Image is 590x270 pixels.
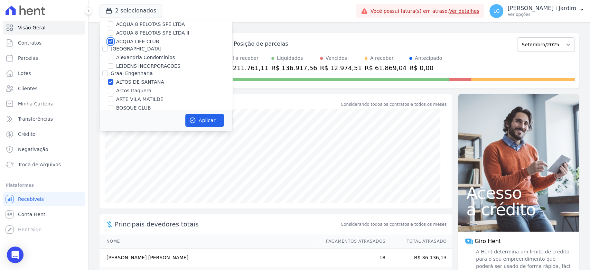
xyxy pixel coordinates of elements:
label: [GEOGRAPHIC_DATA] [111,46,161,52]
label: ACQUA LIFE CLUB [116,38,159,45]
label: LEIDENS INCORPORACOES [116,63,180,70]
span: Contratos [18,39,41,46]
a: Visão Geral [3,21,85,35]
a: Transferências [3,112,85,126]
a: Negativação [3,142,85,156]
td: 18 [319,249,386,267]
span: Parcelas [18,55,38,62]
a: Crédito [3,127,85,141]
div: Posição de parcelas [234,40,288,48]
label: Arcos Itaquera [116,87,151,94]
div: Open Intercom Messenger [7,246,24,263]
th: Nome [100,234,319,249]
span: Principais devedores totais [115,220,339,229]
label: ACQUA 8 PELOTAS SPE LTDA [116,21,185,28]
td: [PERSON_NAME] [PERSON_NAME] [100,249,319,267]
div: Considerando todos os contratos e todos os meses [341,101,447,108]
p: Ver opções [507,12,576,17]
div: Liquidados [277,55,303,62]
th: Total Atrasado [386,234,452,249]
p: [PERSON_NAME] i Jardim [507,5,576,12]
span: Negativação [18,146,48,153]
th: Pagamentos Atrasados [319,234,386,249]
span: Você possui fatura(s) em atraso. [371,8,479,15]
label: Alexandria Condomínios [116,54,175,61]
a: Conta Hent [3,207,85,221]
label: ALTOS DE SANTANA [116,78,164,86]
a: Ver detalhes [449,8,479,14]
div: R$ 136.917,56 [271,63,317,73]
td: R$ 36.136,13 [386,249,452,267]
button: 2 selecionados [100,4,162,17]
a: Troca de Arquivos [3,158,85,171]
span: Crédito [18,131,36,138]
a: Clientes [3,82,85,95]
a: Parcelas [3,51,85,65]
span: Clientes [18,85,37,92]
div: R$ 211.761,11 [223,63,269,73]
a: Lotes [3,66,85,80]
span: Acesso [466,185,571,201]
div: Vencidos [326,55,347,62]
span: Minha Carteira [18,100,54,107]
button: Aplicar [185,114,224,127]
a: Contratos [3,36,85,50]
span: Recebíveis [18,196,44,203]
span: Transferências [18,115,53,122]
div: R$ 0,00 [409,63,442,73]
div: R$ 61.869,04 [365,63,406,73]
button: LG [PERSON_NAME] i Jardim Ver opções [484,1,590,21]
span: a crédito [466,201,571,218]
div: Total a receber [223,55,269,62]
div: Plataformas [6,181,83,189]
label: BOSQUE CLUB [116,104,151,112]
label: ARTE VILA MATILDE [116,96,163,103]
span: Troca de Arquivos [18,161,61,168]
span: Lotes [18,70,31,77]
span: Giro Hent [475,237,501,245]
div: A receber [370,55,394,62]
div: Antecipado [415,55,442,62]
a: Recebíveis [3,192,85,206]
label: ACQUA 8 PELOTAS SPE LTDA II [116,29,189,37]
span: Considerando todos os contratos e todos os meses [341,221,447,227]
div: R$ 12.974,51 [320,63,362,73]
span: LG [493,9,500,13]
a: Minha Carteira [3,97,85,111]
span: Conta Hent [18,211,45,218]
span: Visão Geral [18,24,46,31]
label: Graal Engenharia [111,71,153,76]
